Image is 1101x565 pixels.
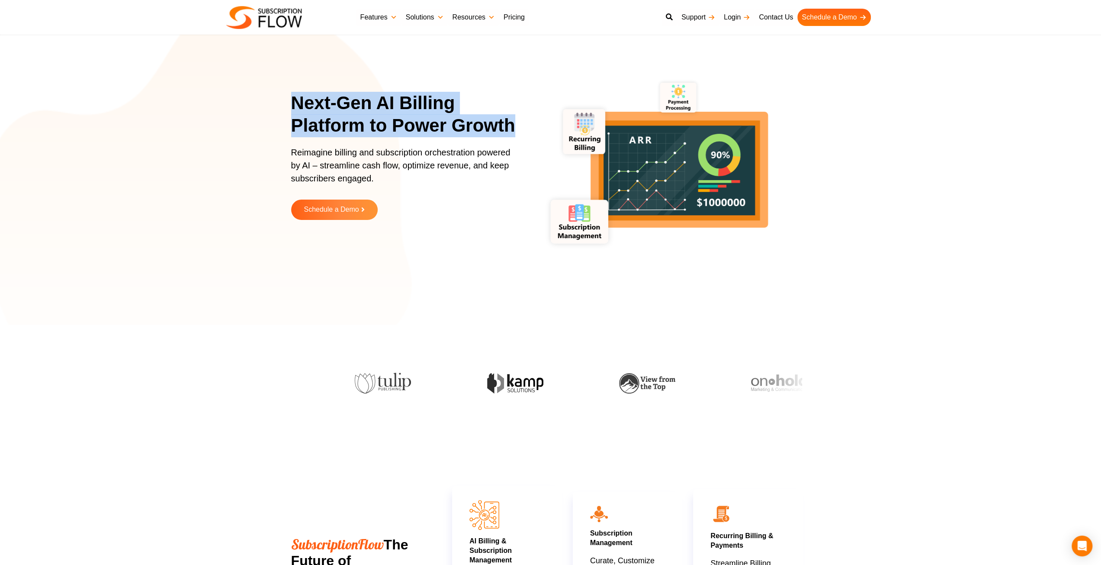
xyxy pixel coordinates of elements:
[469,537,512,564] a: AI Billing & Subscription Management
[754,9,797,26] a: Contact Us
[291,536,384,553] span: SubscriptionFlow
[499,9,529,26] a: Pricing
[291,92,527,137] h1: Next-Gen AI Billing Platform to Power Growth
[590,506,608,522] img: icon10
[485,373,542,394] img: kamp-solution
[677,9,719,26] a: Support
[304,206,359,213] span: Schedule a Demo
[291,200,378,220] a: Schedule a Demo
[710,532,773,549] a: Recurring Billing & Payments
[1072,536,1092,556] div: Open Intercom Messenger
[401,9,448,26] a: Solutions
[226,6,302,29] img: Subscriptionflow
[797,9,870,26] a: Schedule a Demo
[353,373,410,394] img: tulip-publishing
[618,373,674,394] img: view-from-the-top
[710,503,732,525] img: 02
[590,529,632,546] a: Subscription Management
[719,9,754,26] a: Login
[469,500,499,530] img: AI Billing & Subscription Managements
[448,9,499,26] a: Resources
[356,9,401,26] a: Features
[291,146,516,194] p: Reimagine billing and subscription orchestration powered by AI – streamline cash flow, optimize r...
